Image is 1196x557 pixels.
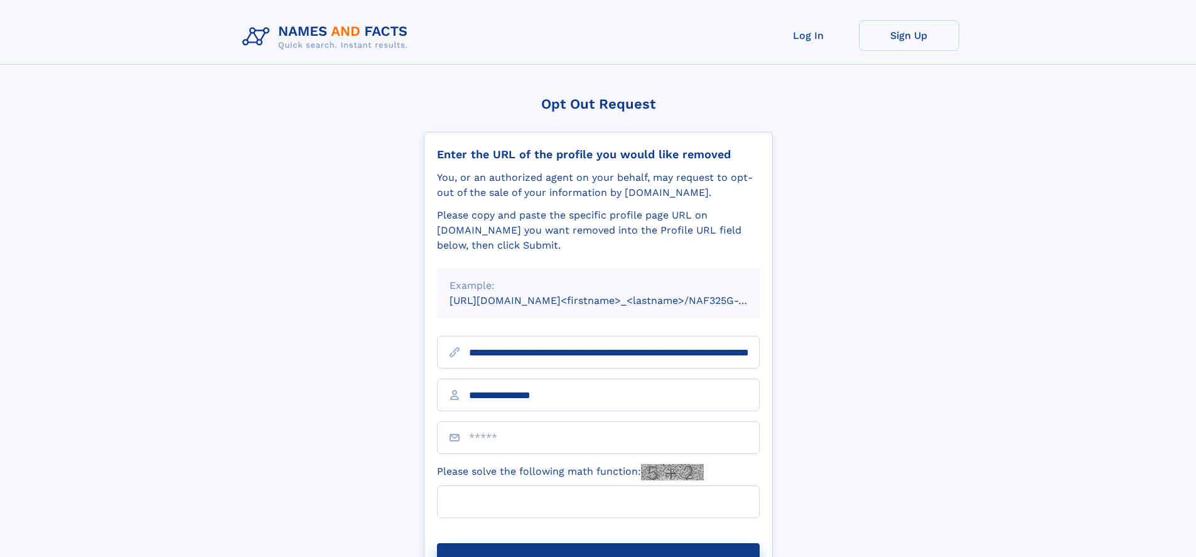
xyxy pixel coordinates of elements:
a: Log In [758,20,859,51]
div: Enter the URL of the profile you would like removed [437,148,760,161]
label: Please solve the following math function: [437,464,704,480]
div: Please copy and paste the specific profile page URL on [DOMAIN_NAME] you want removed into the Pr... [437,208,760,253]
img: Logo Names and Facts [237,20,418,54]
div: Opt Out Request [424,96,773,112]
a: Sign Up [859,20,959,51]
div: Example: [450,278,747,293]
small: [URL][DOMAIN_NAME]<firstname>_<lastname>/NAF325G-xxxxxxxx [450,295,784,306]
div: You, or an authorized agent on your behalf, may request to opt-out of the sale of your informatio... [437,170,760,200]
